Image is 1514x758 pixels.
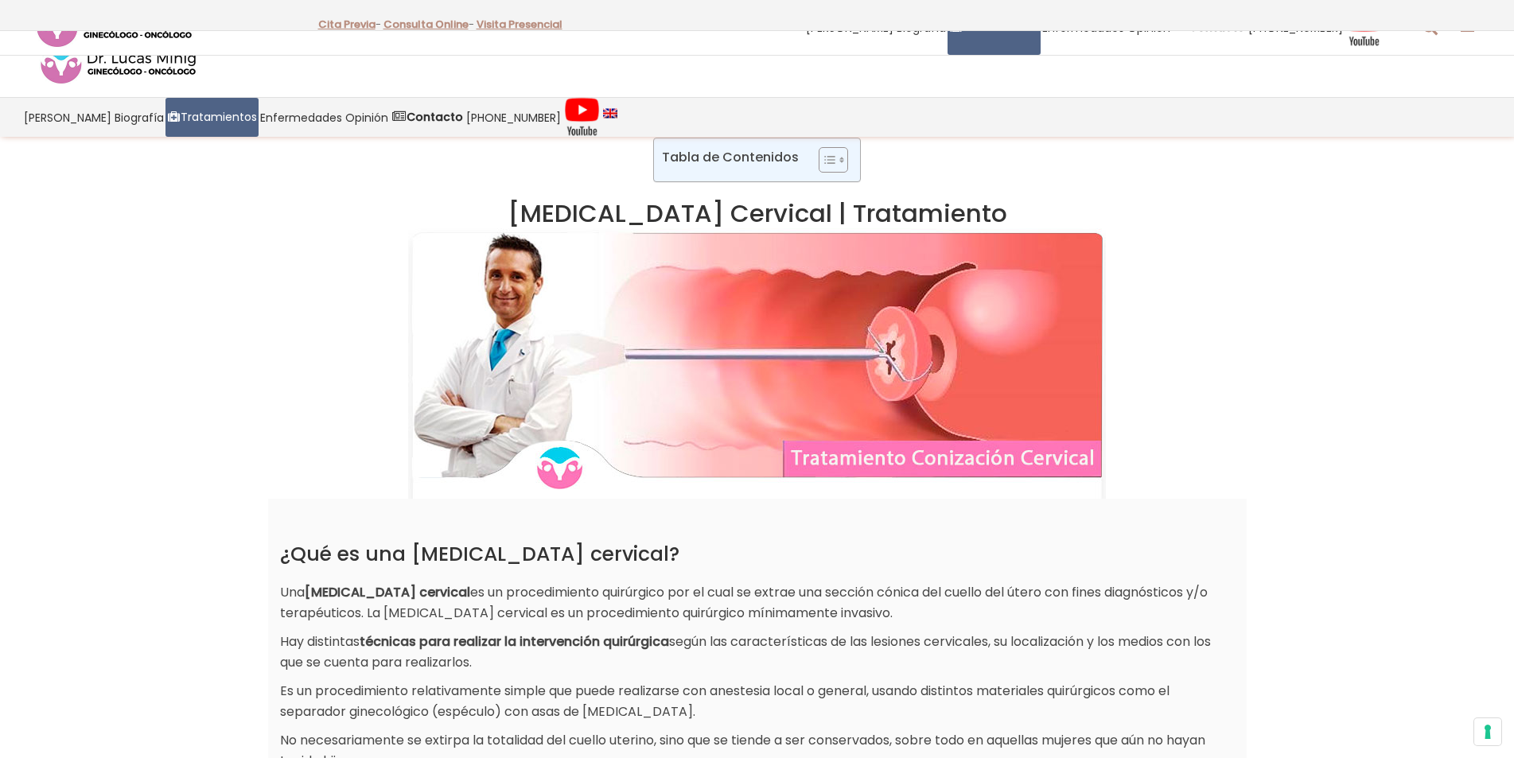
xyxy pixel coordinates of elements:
[603,108,617,118] img: language english
[280,632,1235,673] p: Hay distintas según las características de las lesiones cervicales, su localización y los medios ...
[165,98,259,137] a: Tratamientos
[564,97,600,137] img: Videos Youtube Ginecología
[408,228,1106,499] img: Conizacion Cervical Tratamiento Dr Lucas Minig
[360,632,669,651] strong: técnicas para realizar la intervención quirúrgica
[1346,7,1382,47] img: Videos Youtube Ginecología
[465,98,562,137] a: [PHONE_NUMBER]
[407,109,463,125] strong: Contacto
[259,98,344,137] a: Enfermedades
[115,108,164,126] span: Biografía
[345,108,388,126] span: Opinión
[383,14,474,35] p: -
[390,98,465,137] a: Contacto
[260,108,342,126] span: Enfermedades
[24,108,111,126] span: [PERSON_NAME]
[305,583,470,601] strong: [MEDICAL_DATA] cervical
[280,582,1235,624] p: Una es un procedimiento quirúrgico por el cual se extrae una sección cónica del cuello del útero ...
[383,17,469,32] a: Consulta Online
[181,108,257,126] span: Tratamientos
[318,17,376,32] a: Cita Previa
[22,98,113,137] a: [PERSON_NAME]
[318,14,381,35] p: -
[562,98,601,137] a: Videos Youtube Ginecología
[280,681,1235,722] p: Es un procedimiento relativamente simple que puede realizarse con anestesia local o general, usan...
[344,98,390,137] a: Opinión
[113,98,165,137] a: Biografía
[807,146,844,173] a: Toggle Table of Content
[662,148,799,166] p: Tabla de Contenidos
[466,108,561,126] span: [PHONE_NUMBER]
[1474,718,1501,745] button: Sus preferencias de consentimiento para tecnologías de seguimiento
[601,98,619,137] a: language english
[280,542,1235,566] h2: ¿Qué es una [MEDICAL_DATA] cervical?
[477,17,562,32] a: Visita Presencial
